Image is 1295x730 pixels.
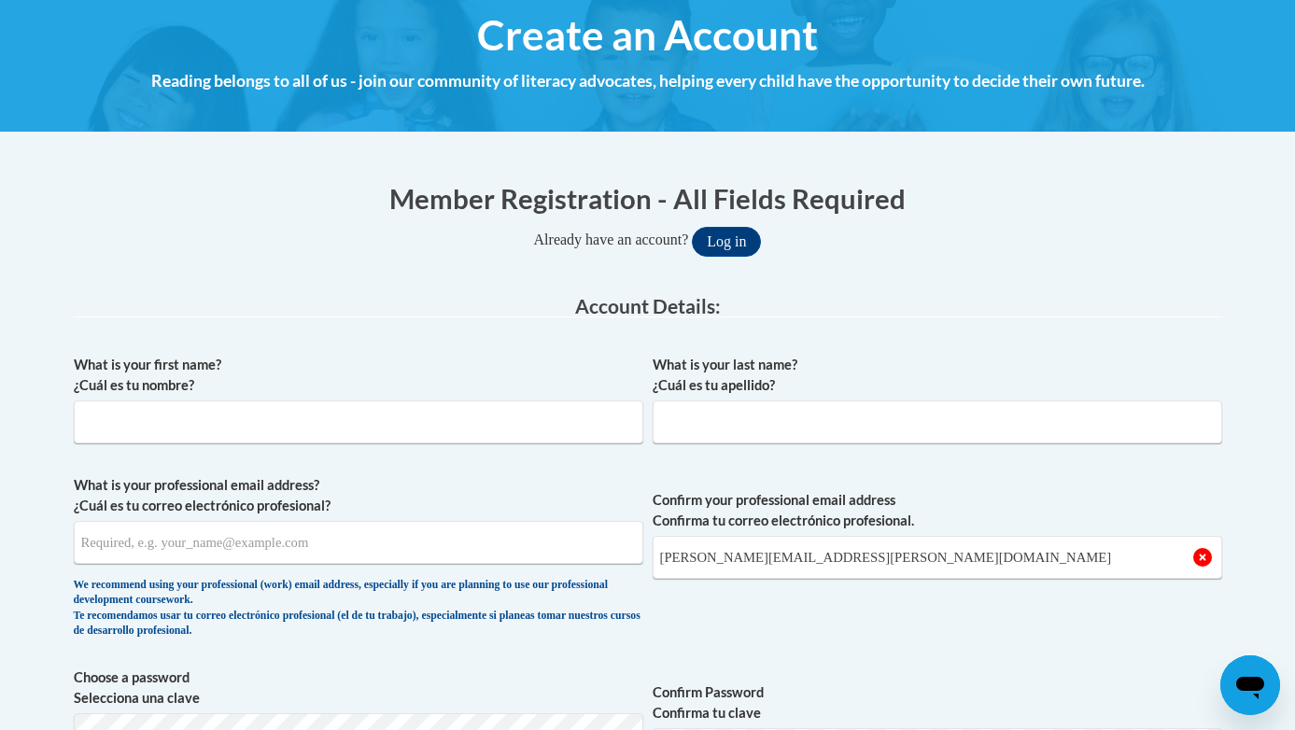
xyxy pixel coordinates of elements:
label: Choose a password Selecciona una clave [74,667,643,709]
div: We recommend using your professional (work) email address, especially if you are planning to use ... [74,578,643,639]
span: Account Details: [575,294,721,317]
input: Metadata input [74,400,643,443]
label: What is your first name? ¿Cuál es tu nombre? [74,355,643,396]
button: Log in [692,227,761,257]
h1: Member Registration - All Fields Required [74,179,1222,218]
span: Create an Account [477,10,818,60]
label: What is your professional email address? ¿Cuál es tu correo electrónico profesional? [74,475,643,516]
span: Already have an account? [534,232,689,247]
label: Confirm Password Confirma tu clave [653,682,1222,723]
input: Metadata input [74,521,643,564]
label: What is your last name? ¿Cuál es tu apellido? [653,355,1222,396]
iframe: Button to launch messaging window, conversation in progress [1220,655,1280,715]
label: Confirm your professional email address Confirma tu correo electrónico profesional. [653,490,1222,531]
input: Metadata input [653,400,1222,443]
h4: Reading belongs to all of us - join our community of literacy advocates, helping every child have... [74,69,1222,93]
input: Required [653,536,1222,579]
